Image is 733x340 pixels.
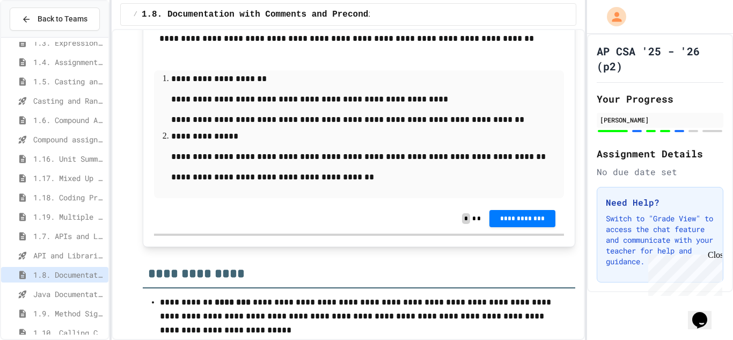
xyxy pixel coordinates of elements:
span: 1.7. APIs and Libraries [33,230,104,242]
h2: Assignment Details [597,146,723,161]
iframe: chat widget [688,297,722,329]
span: 1.3. Expressions and Output [New] [33,37,104,48]
h1: AP CSA '25 - '26 (p2) [597,44,723,74]
div: Chat with us now!Close [4,4,74,68]
span: 1.9. Method Signatures [33,308,104,319]
span: 1.4. Assignment and Input [33,56,104,68]
div: My Account [596,4,629,29]
span: 1.8. Documentation with Comments and Preconditions [33,269,104,280]
span: API and Libraries - Topic 1.7 [33,250,104,261]
span: 1.10. Calling Class Methods [33,327,104,338]
span: 1.6. Compound Assignment Operators [33,114,104,126]
h2: Your Progress [597,91,723,106]
span: 1.17. Mixed Up Code Practice 1.1-1.6 [33,172,104,184]
span: / [134,10,137,19]
h3: Need Help? [606,196,714,209]
span: 1.8. Documentation with Comments and Preconditions [142,8,399,21]
p: Switch to "Grade View" to access the chat feature and communicate with your teacher for help and ... [606,213,714,267]
span: Back to Teams [38,13,87,25]
iframe: chat widget [644,250,722,296]
div: [PERSON_NAME] [600,115,720,125]
span: 1.16. Unit Summary 1a (1.1-1.6) [33,153,104,164]
span: 1.18. Coding Practice 1a (1.1-1.6) [33,192,104,203]
span: Casting and Ranges of variables - Quiz [33,95,104,106]
button: Back to Teams [10,8,100,31]
span: 1.19. Multiple Choice Exercises for Unit 1a (1.1-1.6) [33,211,104,222]
div: No due date set [597,165,723,178]
span: Java Documentation with Comments - Topic 1.8 [33,288,104,300]
span: 1.5. Casting and Ranges of Values [33,76,104,87]
span: Compound assignment operators - Quiz [33,134,104,145]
